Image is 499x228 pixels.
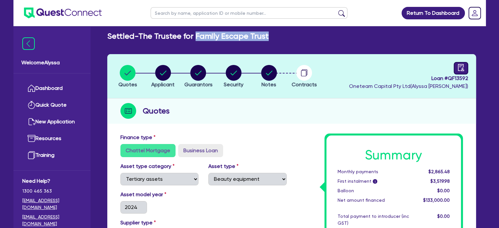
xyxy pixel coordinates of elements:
button: Contracts [291,65,317,89]
span: 1300 465 363 [22,188,82,195]
label: Supplier type [120,219,156,227]
img: new-application [28,118,35,126]
span: $0.00 [437,214,449,219]
span: $133,000.00 [423,197,449,203]
label: Asset model year [115,191,204,198]
div: Monthly payments [333,168,414,175]
a: Dashboard [22,80,82,97]
span: $3,519.98 [430,178,449,184]
button: Applicant [151,65,175,89]
img: training [28,151,35,159]
span: i [373,179,377,184]
span: Loan # QF13592 [349,74,468,82]
img: resources [28,135,35,142]
img: icon-menu-close [22,37,35,50]
span: Applicant [151,81,175,88]
span: Guarantors [184,81,212,88]
a: [EMAIL_ADDRESS][DOMAIN_NAME] [22,197,82,211]
span: Notes [261,81,276,88]
h2: Quotes [143,105,170,117]
img: step-icon [120,103,136,119]
span: Contracts [292,81,317,88]
label: Business Loan [178,144,223,157]
label: Asset type [208,162,239,170]
h2: Settled - The Trustee for Family Escape Trust [107,31,269,41]
button: Notes [261,65,277,89]
h1: Summary [338,147,450,163]
a: Dropdown toggle [466,5,483,22]
img: quest-connect-logo-blue [24,8,102,18]
button: Guarantors [184,65,213,89]
a: Quick Quote [22,97,82,114]
div: Net amount financed [333,197,414,204]
div: First instalment [333,178,414,185]
span: Need Help? [22,177,82,185]
a: Training [22,147,82,164]
a: audit [454,62,468,74]
label: Asset type category [120,162,175,170]
label: Finance type [120,134,156,141]
span: $2,865.48 [428,169,449,174]
label: Chattel Mortgage [120,144,176,157]
span: Quotes [118,81,137,88]
span: Oneteam Capital Pty Ltd ( Alyssa [PERSON_NAME] ) [349,83,468,89]
button: Quotes [118,65,137,89]
div: Total payment to introducer (inc GST) [333,213,414,227]
a: [EMAIL_ADDRESS][DOMAIN_NAME] [22,214,82,227]
span: Security [224,81,243,88]
a: Resources [22,130,82,147]
span: $0.00 [437,188,449,193]
div: Balloon [333,187,414,194]
span: audit [457,64,465,71]
button: Security [223,65,244,89]
img: quick-quote [28,101,35,109]
input: Search by name, application ID or mobile number... [151,7,347,19]
a: Return To Dashboard [402,7,465,19]
a: New Application [22,114,82,130]
span: Welcome Alyssa [21,59,83,67]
